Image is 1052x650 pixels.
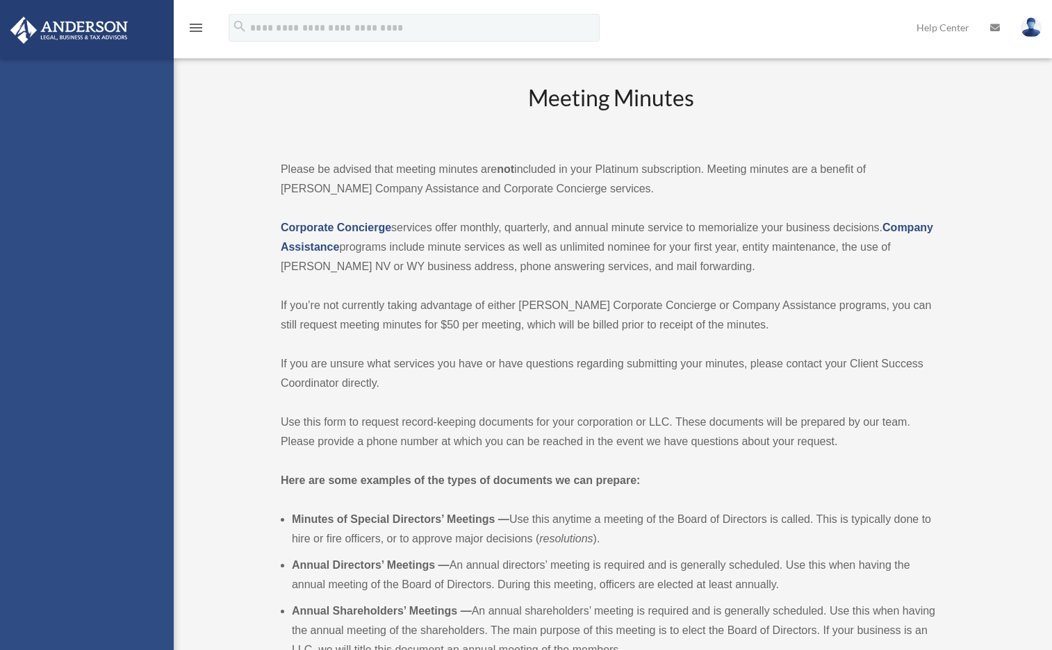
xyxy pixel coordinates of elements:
a: Corporate Concierge [281,222,391,233]
i: search [232,19,247,34]
img: User Pic [1021,17,1042,37]
h2: Meeting Minutes [281,83,942,140]
p: services offer monthly, quarterly, and annual minute service to memorialize your business decisio... [281,218,942,276]
p: Use this form to request record-keeping documents for your corporation or LLC. These documents wi... [281,412,942,451]
p: Please be advised that meeting minutes are included in your Platinum subscription. Meeting minute... [281,160,942,199]
p: If you’re not currently taking advantage of either [PERSON_NAME] Corporate Concierge or Company A... [281,296,942,335]
p: If you are unsure what services you have or have questions regarding submitting your minutes, ple... [281,354,942,393]
a: Company Assistance [281,222,933,253]
img: Anderson Advisors Platinum Portal [6,17,132,44]
li: An annual directors’ meeting is required and is generally scheduled. Use this when having the ann... [292,556,942,594]
em: resolutions [539,533,593,544]
b: Minutes of Special Directors’ Meetings — [292,513,509,525]
strong: not [497,163,514,175]
i: menu [188,19,204,36]
li: Use this anytime a meeting of the Board of Directors is called. This is typically done to hire or... [292,510,942,549]
a: menu [188,24,204,36]
b: Annual Shareholders’ Meetings — [292,605,472,617]
strong: Here are some examples of the types of documents we can prepare: [281,474,641,486]
b: Annual Directors’ Meetings — [292,559,450,571]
